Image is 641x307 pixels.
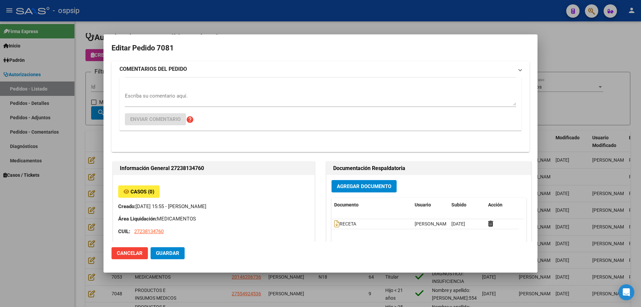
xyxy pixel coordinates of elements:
div: Open Intercom Messenger [618,284,634,300]
span: [DATE] [451,221,465,226]
datatable-header-cell: Usuario [412,198,449,212]
mat-icon: help [186,116,194,124]
span: Agregar Documento [337,183,391,189]
h2: Documentación Respaldatoria [333,164,524,172]
span: Cancelar [117,250,143,256]
strong: Parentesco: [118,241,145,247]
span: Casos (0) [131,189,154,195]
datatable-header-cell: Subido [449,198,485,212]
span: Usuario [415,202,431,207]
button: Guardar [151,247,185,259]
h2: Información General 27238134760 [120,164,308,172]
p: Cónyuge [118,240,309,248]
p: [DATE] 15:55 - [PERSON_NAME] [118,203,309,210]
span: Enviar comentario [130,116,181,122]
p: MEDICAMENTOS [118,215,309,223]
strong: Área Liquidación: [118,216,157,222]
span: 27238134760 [134,228,164,235]
span: RECETA [334,221,356,226]
strong: CUIL: [118,228,130,235]
button: Agregar Documento [332,180,397,192]
strong: COMENTARIOS DEL PEDIDO [120,65,187,73]
span: Documento [334,202,359,207]
strong: Creado: [118,203,136,209]
datatable-header-cell: Acción [485,198,519,212]
div: COMENTARIOS DEL PEDIDO [112,77,529,152]
h2: Editar Pedido 7081 [112,42,529,54]
mat-expansion-panel-header: COMENTARIOS DEL PEDIDO [112,61,529,77]
span: [PERSON_NAME] [415,221,450,226]
span: Guardar [156,250,179,256]
span: Subido [451,202,466,207]
datatable-header-cell: Documento [332,198,412,212]
span: Acción [488,202,502,207]
button: Cancelar [112,247,148,259]
button: Enviar comentario [125,113,186,125]
button: Casos (0) [118,185,160,198]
